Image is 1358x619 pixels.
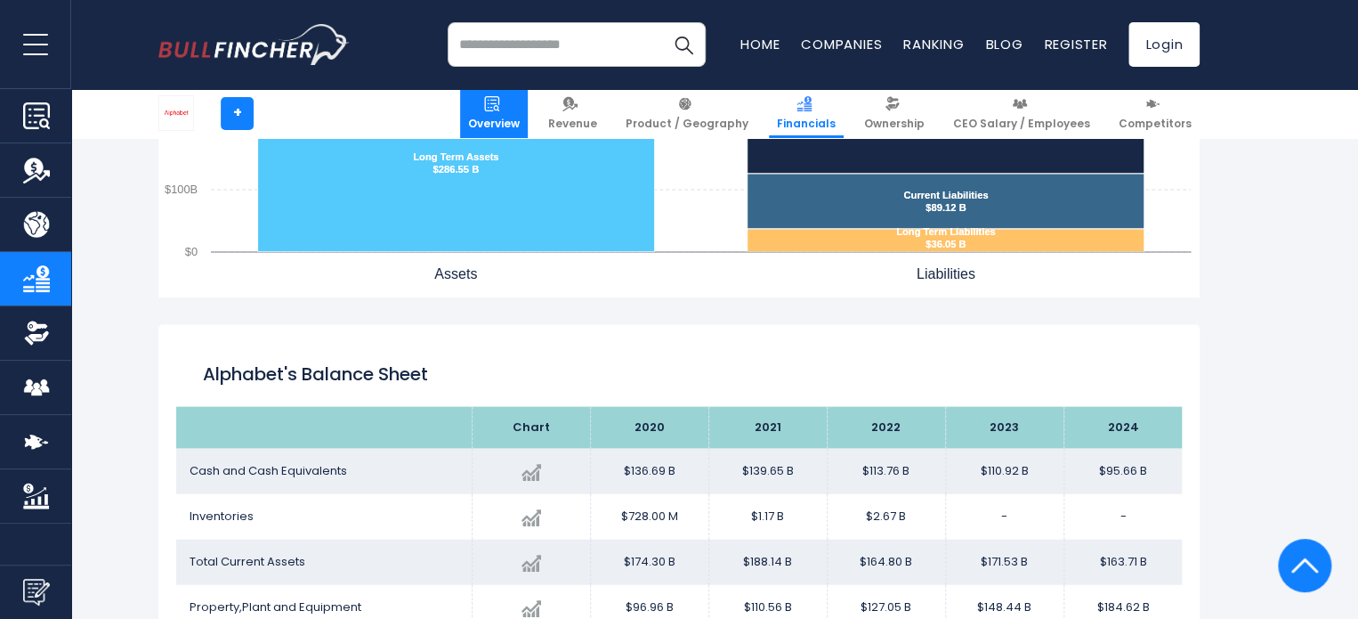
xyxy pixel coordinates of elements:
a: Home [740,35,780,53]
text: Assets [434,266,477,281]
th: 2021 [708,407,827,449]
a: Competitors [1111,89,1200,138]
text: $0 [185,245,198,258]
td: $163.71 B [1063,540,1182,585]
img: bullfincher logo [158,24,350,65]
span: Total Current Assets [190,553,305,570]
a: Go to homepage [158,24,350,65]
a: Register [1044,35,1107,53]
a: Ranking [903,35,964,53]
span: Financials [777,117,836,131]
button: Search [661,22,706,67]
text: Liabilities [917,266,975,281]
td: $164.80 B [827,540,945,585]
td: $174.30 B [590,540,708,585]
td: $188.14 B [708,540,827,585]
span: Property,Plant and Equipment [190,599,361,615]
h2: Alphabet's Balance Sheet [203,361,1155,387]
td: $110.92 B [945,449,1063,494]
img: Ownership [23,320,50,346]
td: $728.00 M [590,494,708,540]
th: 2024 [1063,407,1182,449]
span: CEO Salary / Employees [953,117,1090,131]
th: 2022 [827,407,945,449]
a: Revenue [540,89,605,138]
a: Financials [769,89,844,138]
td: - [1063,494,1182,540]
td: $171.53 B [945,540,1063,585]
span: Competitors [1119,117,1192,131]
td: $139.65 B [708,449,827,494]
img: GOOGL logo [159,96,193,130]
span: Revenue [548,117,597,131]
span: Overview [468,117,520,131]
th: 2023 [945,407,1063,449]
span: Ownership [864,117,925,131]
text: Current Liabilities $89.12 B [903,190,988,213]
a: CEO Salary / Employees [945,89,1098,138]
td: $95.66 B [1063,449,1182,494]
th: Chart [472,407,590,449]
a: Overview [460,89,528,138]
a: Product / Geography [618,89,756,138]
th: 2020 [590,407,708,449]
a: Login [1128,22,1200,67]
a: Blog [985,35,1023,53]
a: + [221,97,254,130]
span: Product / Geography [626,117,748,131]
text: Long Term Liabilities $36.05 B [896,226,996,249]
td: $1.17 B [708,494,827,540]
span: Inventories [190,508,254,525]
text: $100B [165,183,198,196]
td: $113.76 B [827,449,945,494]
td: $2.67 B [827,494,945,540]
a: Ownership [856,89,933,138]
td: - [945,494,1063,540]
td: $136.69 B [590,449,708,494]
a: Companies [801,35,882,53]
text: Long Term Assets $286.55 B [413,151,498,175]
span: Cash and Cash Equivalents [190,462,347,479]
